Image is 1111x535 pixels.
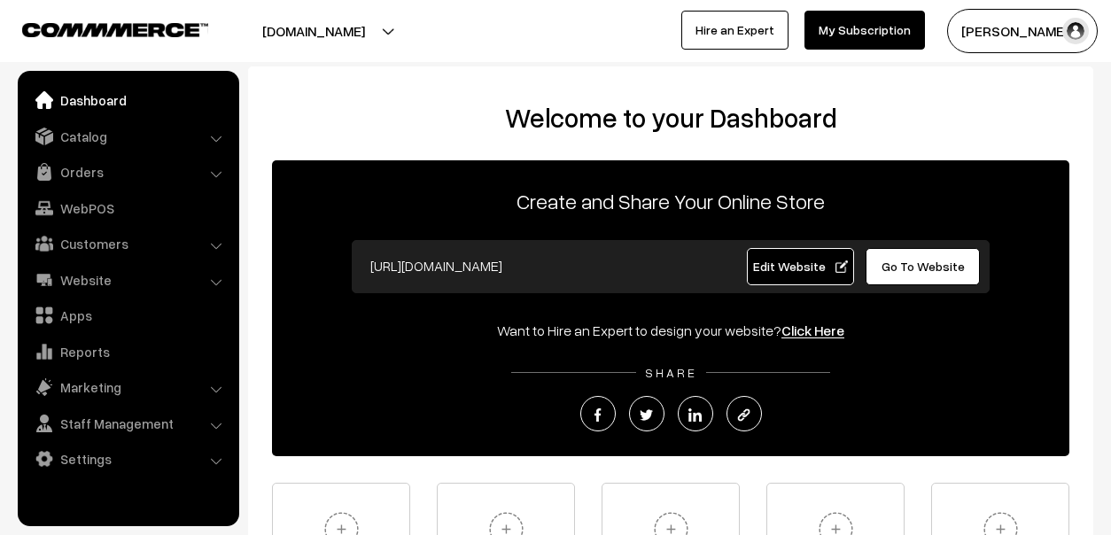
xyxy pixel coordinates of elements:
a: Catalog [22,120,233,152]
a: Orders [22,156,233,188]
button: [DOMAIN_NAME] [200,9,427,53]
a: Edit Website [747,248,855,285]
img: COMMMERCE [22,23,208,36]
a: Go To Website [866,248,980,285]
a: Hire an Expert [681,11,789,50]
a: Website [22,264,233,296]
a: Customers [22,228,233,260]
p: Create and Share Your Online Store [272,185,1069,217]
a: Settings [22,443,233,475]
a: Staff Management [22,407,233,439]
a: My Subscription [804,11,925,50]
span: Edit Website [753,259,848,274]
a: WebPOS [22,192,233,224]
div: Want to Hire an Expert to design your website? [272,320,1069,341]
img: user [1062,18,1089,44]
a: Marketing [22,371,233,403]
span: SHARE [636,365,706,380]
a: Dashboard [22,84,233,116]
a: Click Here [781,322,844,339]
button: [PERSON_NAME]… [947,9,1098,53]
span: Go To Website [882,259,965,274]
a: Apps [22,299,233,331]
a: Reports [22,336,233,368]
h2: Welcome to your Dashboard [266,102,1076,134]
a: COMMMERCE [22,18,177,39]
